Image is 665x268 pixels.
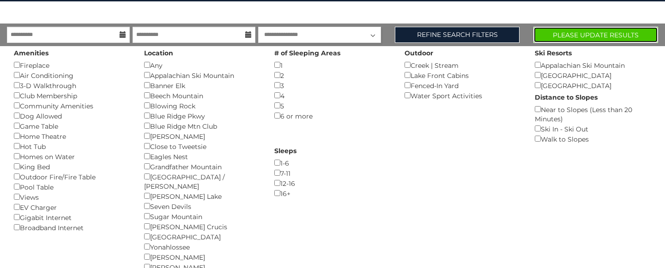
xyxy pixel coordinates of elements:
[14,80,130,90] div: 3-D Walkthrough
[14,192,130,202] div: Views
[144,151,260,161] div: Eagles Nest
[144,221,260,232] div: [PERSON_NAME] Crucis
[14,222,130,232] div: Broadband Internet
[274,48,340,58] label: # of Sleeping Areas
[405,60,521,70] div: Creek | Stream
[144,101,260,111] div: Blowing Rock
[274,80,391,90] div: 3
[274,101,391,111] div: 5
[274,60,391,70] div: 1
[144,252,260,262] div: [PERSON_NAME]
[405,48,433,58] label: Outdoor
[14,101,130,111] div: Community Amenities
[14,212,130,222] div: Gigabit Internet
[405,90,521,101] div: Water Sport Activities
[144,111,260,121] div: Blue Ridge Pkwy
[144,201,260,211] div: Seven Devils
[14,141,130,151] div: Hot Tub
[14,172,130,182] div: Outdoor Fire/Fire Table
[535,48,572,58] label: Ski Resorts
[144,232,260,242] div: [GEOGRAPHIC_DATA]
[14,60,130,70] div: Fireplace
[535,60,651,70] div: Appalachian Ski Mountain
[274,168,391,178] div: 7-11
[14,121,130,131] div: Game Table
[14,131,130,141] div: Home Theatre
[144,80,260,90] div: Banner Elk
[405,70,521,80] div: Lake Front Cabins
[535,80,651,90] div: [GEOGRAPHIC_DATA]
[144,242,260,252] div: Yonahlossee
[144,161,260,172] div: Grandfather Mountain
[144,70,260,80] div: Appalachian Ski Mountain
[405,80,521,90] div: Fenced-In Yard
[535,104,651,124] div: Near to Slopes (Less than 20 Minutes)
[144,211,260,221] div: Sugar Mountain
[535,93,598,102] label: Distance to Slopes
[144,121,260,131] div: Blue Ridge Mtn Club
[144,90,260,101] div: Beech Mountain
[144,48,173,58] label: Location
[274,90,391,101] div: 4
[144,191,260,201] div: [PERSON_NAME] Lake
[14,48,48,58] label: Amenities
[274,70,391,80] div: 2
[14,161,130,172] div: King Bed
[14,202,130,212] div: EV Charger
[395,27,520,43] a: Refine Search Filters
[533,27,658,43] button: Please Update Results
[535,134,651,144] div: Walk to Slopes
[274,146,296,155] label: Sleeps
[144,131,260,141] div: [PERSON_NAME]
[144,60,260,70] div: Any
[274,158,391,168] div: 1-6
[274,178,391,188] div: 12-16
[14,111,130,121] div: Dog Allowed
[14,70,130,80] div: Air Conditioning
[14,151,130,161] div: Homes on Water
[14,90,130,101] div: Club Membership
[274,188,391,198] div: 16+
[144,172,260,191] div: [GEOGRAPHIC_DATA] / [PERSON_NAME]
[535,124,651,134] div: Ski In - Ski Out
[274,111,391,121] div: 6 or more
[144,141,260,151] div: Close to Tweetsie
[535,70,651,80] div: [GEOGRAPHIC_DATA]
[14,182,130,192] div: Pool Table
